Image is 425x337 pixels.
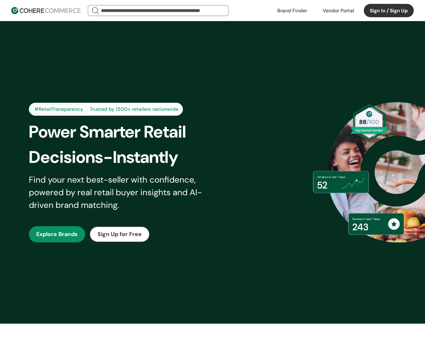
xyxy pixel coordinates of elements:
img: Cohere Logo [11,7,81,14]
div: Power Smarter Retail [29,119,231,145]
div: #RetailTransparency [31,104,87,114]
div: Trusted by 1500+ retailers nationwide [87,106,181,113]
div: Decisions-Instantly [29,145,231,170]
button: Sign In / Sign Up [364,4,414,17]
div: Find your next best-seller with confidence, powered by real retail buyer insights and AI-driven b... [29,173,221,211]
button: Sign Up for Free [89,226,150,242]
button: Explore Brands [29,226,85,242]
